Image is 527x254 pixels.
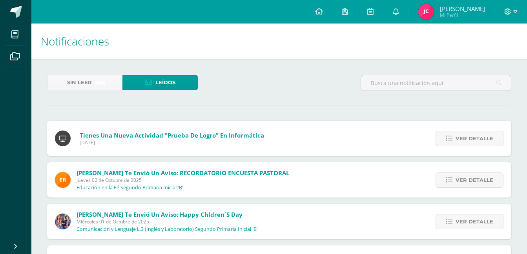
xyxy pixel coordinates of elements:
p: Educación en la Fé Segundo Primaria Inicial 'B' [77,185,183,191]
span: Leídos [155,75,175,90]
span: Ver detalle [456,131,493,146]
p: Comunicación y Lenguaje L.3 (Inglés y Laboratorio) Segundo Primaria Inicial 'B' [77,226,258,232]
span: Ver detalle [456,173,493,187]
span: Jueves 02 de Octubre de 2025 [77,177,289,183]
span: (86) [95,75,106,90]
span: [DATE] [80,139,264,146]
img: 890e40971ad6f46e050b48f7f5834b7c.png [55,172,71,188]
span: Mi Perfil [440,12,485,18]
span: Ver detalle [456,214,493,229]
span: [PERSON_NAME] te envió un aviso: Happy chldren´s Day [77,210,243,218]
input: Busca una notificación aquí [361,75,511,91]
img: 3f4c0a665c62760dc8d25f6423ebedea.png [55,214,71,229]
span: [PERSON_NAME] [440,5,485,13]
span: Sin leer [67,75,92,90]
span: Miércoles 01 de Octubre de 2025 [77,218,258,225]
span: Tienes una nueva actividad "Prueba de Logro" En Informática [80,131,264,139]
span: Notificaciones [41,34,109,49]
img: 87496ba8254d5252635189764968a71c.png [418,4,434,20]
a: Leídos [122,75,198,90]
a: Sin leer(86) [47,75,122,90]
span: [PERSON_NAME] te envió un aviso: RECORDATORIO ENCUESTA PASTORAL [77,169,289,177]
